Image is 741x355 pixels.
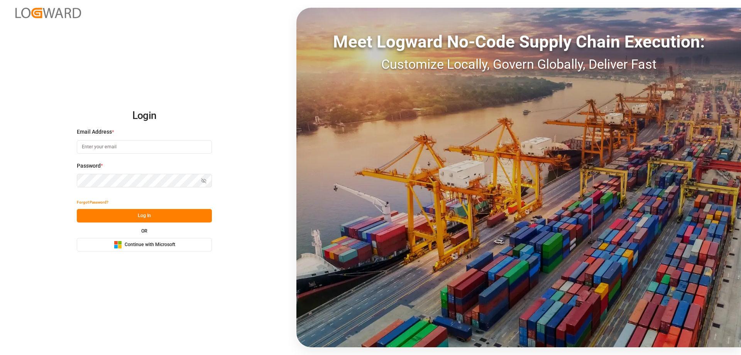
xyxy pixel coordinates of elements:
[15,8,81,18] img: Logward_new_orange.png
[77,162,101,170] span: Password
[296,54,741,74] div: Customize Locally, Govern Globally, Deliver Fast
[77,104,212,128] h2: Login
[296,29,741,54] div: Meet Logward No-Code Supply Chain Execution:
[125,241,175,248] span: Continue with Microsoft
[77,128,112,136] span: Email Address
[77,209,212,223] button: Log In
[77,140,212,154] input: Enter your email
[141,229,147,233] small: OR
[77,195,108,209] button: Forgot Password?
[77,238,212,251] button: Continue with Microsoft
